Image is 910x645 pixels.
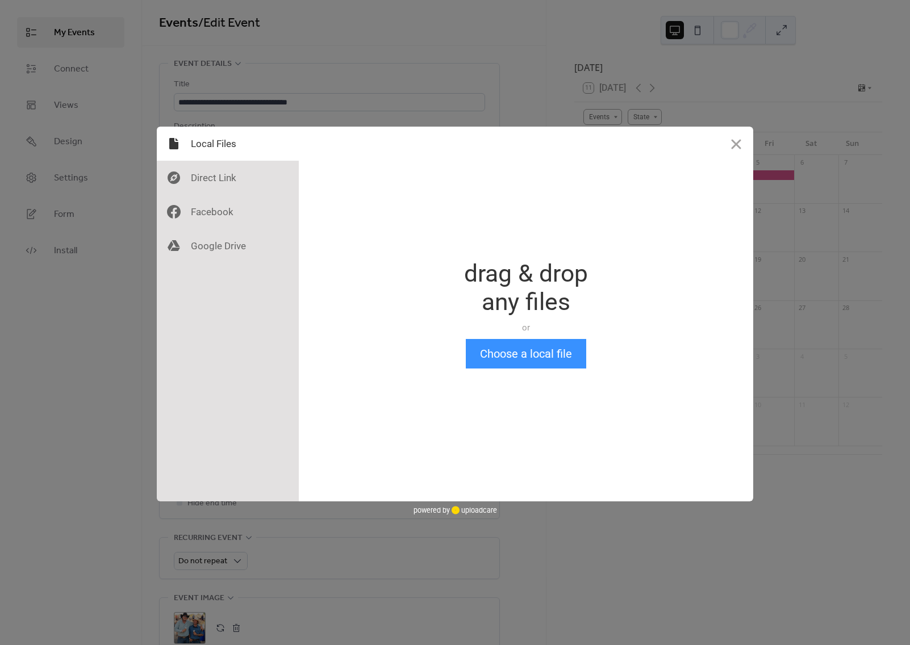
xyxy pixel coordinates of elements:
div: Direct Link [157,161,299,195]
button: Close [719,127,753,161]
div: Facebook [157,195,299,229]
div: Local Files [157,127,299,161]
div: or [464,322,588,333]
div: powered by [414,501,497,518]
div: Google Drive [157,229,299,263]
button: Choose a local file [466,339,586,368]
div: drag & drop any files [464,259,588,316]
a: uploadcare [450,506,497,514]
